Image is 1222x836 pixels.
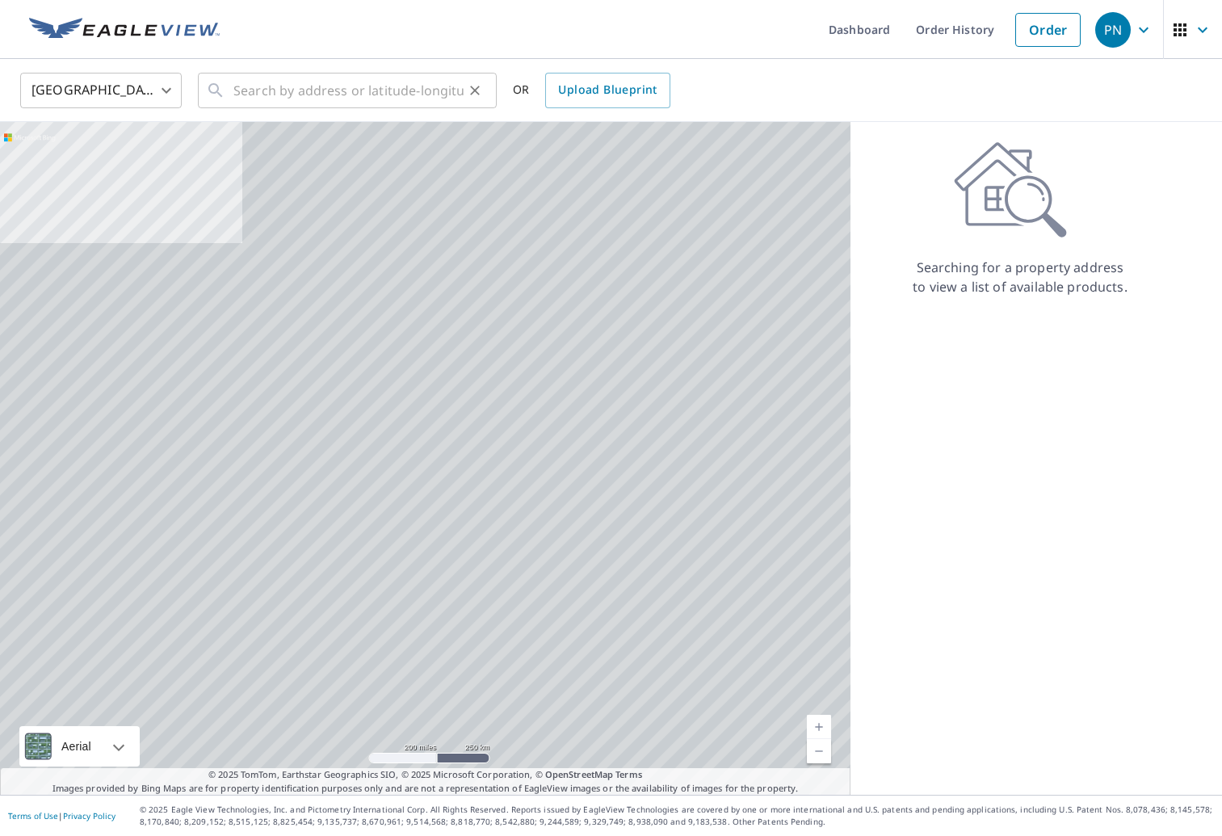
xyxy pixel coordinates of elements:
div: Aerial [57,726,96,767]
p: Searching for a property address to view a list of available products. [912,258,1128,296]
button: Clear [464,79,486,102]
span: Upload Blueprint [558,80,657,100]
a: Privacy Policy [63,810,115,821]
div: [GEOGRAPHIC_DATA] [20,68,182,113]
p: © 2025 Eagle View Technologies, Inc. and Pictometry International Corp. All Rights Reserved. Repo... [140,804,1214,828]
a: Current Level 5, Zoom Out [807,739,831,763]
span: © 2025 TomTom, Earthstar Geographics SIO, © 2025 Microsoft Corporation, © [208,768,642,782]
p: | [8,811,115,821]
a: OpenStreetMap [545,768,613,780]
a: Current Level 5, Zoom In [807,715,831,739]
div: Aerial [19,726,140,767]
div: PN [1095,12,1131,48]
div: OR [513,73,670,108]
a: Terms [615,768,642,780]
a: Terms of Use [8,810,58,821]
a: Order [1015,13,1081,47]
img: EV Logo [29,18,220,42]
input: Search by address or latitude-longitude [233,68,464,113]
a: Upload Blueprint [545,73,670,108]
